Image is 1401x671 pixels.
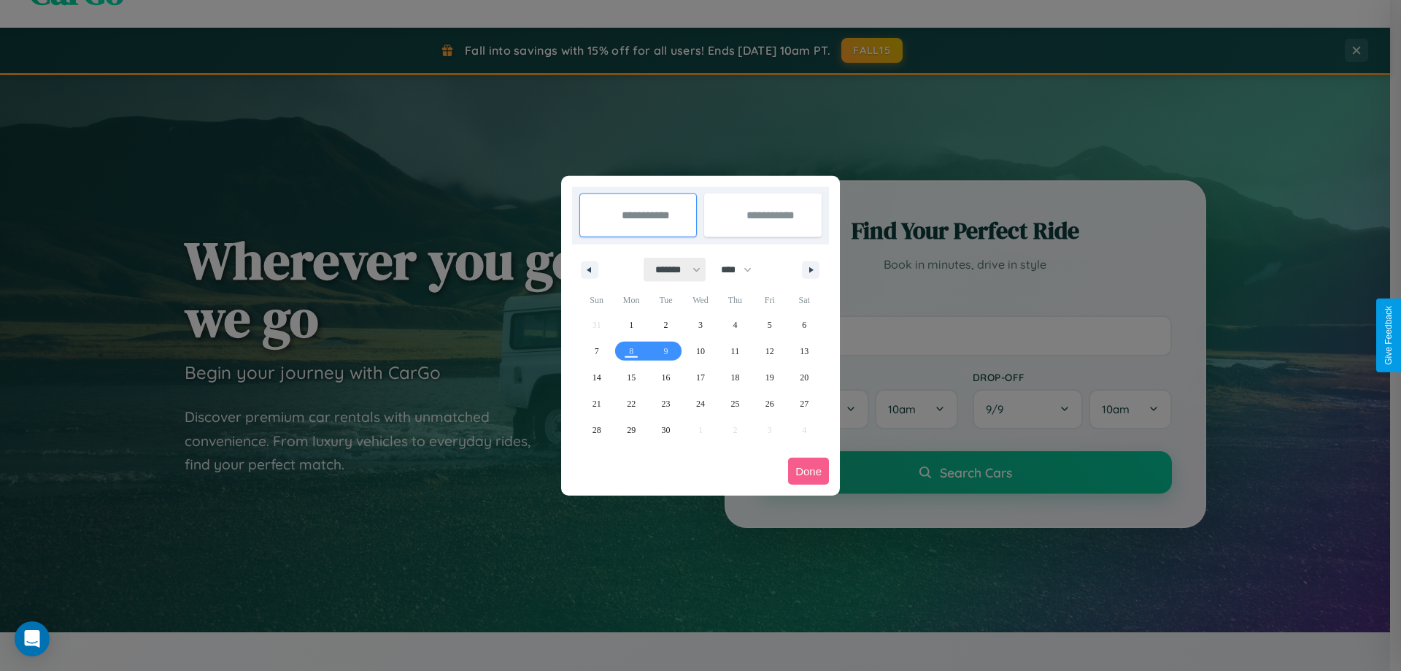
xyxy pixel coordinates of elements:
div: Open Intercom Messenger [15,621,50,656]
span: 10 [696,338,705,364]
span: 27 [800,391,808,417]
button: 18 [718,364,752,391]
span: Sat [787,288,822,312]
button: 15 [614,364,648,391]
button: 10 [683,338,717,364]
button: 7 [579,338,614,364]
button: 6 [787,312,822,338]
span: 2 [664,312,668,338]
button: 25 [718,391,752,417]
button: 1 [614,312,648,338]
span: 9 [664,338,668,364]
button: 19 [752,364,787,391]
button: 2 [649,312,683,338]
span: Wed [683,288,717,312]
span: 19 [765,364,774,391]
span: Fri [752,288,787,312]
span: 18 [730,364,739,391]
span: 22 [627,391,636,417]
span: Tue [649,288,683,312]
button: 16 [649,364,683,391]
button: 8 [614,338,648,364]
span: 1 [629,312,633,338]
button: 20 [787,364,822,391]
span: 8 [629,338,633,364]
button: 24 [683,391,717,417]
span: 11 [731,338,740,364]
button: 12 [752,338,787,364]
span: 20 [800,364,808,391]
div: Give Feedback [1383,306,1394,365]
button: 29 [614,417,648,443]
span: 23 [662,391,671,417]
button: 26 [752,391,787,417]
button: 4 [718,312,752,338]
span: Mon [614,288,648,312]
span: 13 [800,338,808,364]
button: 23 [649,391,683,417]
span: 28 [593,417,601,443]
span: 25 [730,391,739,417]
span: 30 [662,417,671,443]
span: Sun [579,288,614,312]
button: 14 [579,364,614,391]
button: 11 [718,338,752,364]
span: 21 [593,391,601,417]
button: 13 [787,338,822,364]
span: 15 [627,364,636,391]
span: 3 [698,312,703,338]
button: 27 [787,391,822,417]
span: 17 [696,364,705,391]
span: 24 [696,391,705,417]
span: 12 [765,338,774,364]
span: 5 [768,312,772,338]
button: 28 [579,417,614,443]
span: Thu [718,288,752,312]
button: 17 [683,364,717,391]
span: 14 [593,364,601,391]
button: Done [788,458,829,485]
span: 4 [733,312,737,338]
span: 7 [595,338,599,364]
button: 3 [683,312,717,338]
button: 22 [614,391,648,417]
button: 30 [649,417,683,443]
span: 16 [662,364,671,391]
button: 5 [752,312,787,338]
span: 26 [765,391,774,417]
button: 21 [579,391,614,417]
span: 29 [627,417,636,443]
span: 6 [802,312,806,338]
button: 9 [649,338,683,364]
